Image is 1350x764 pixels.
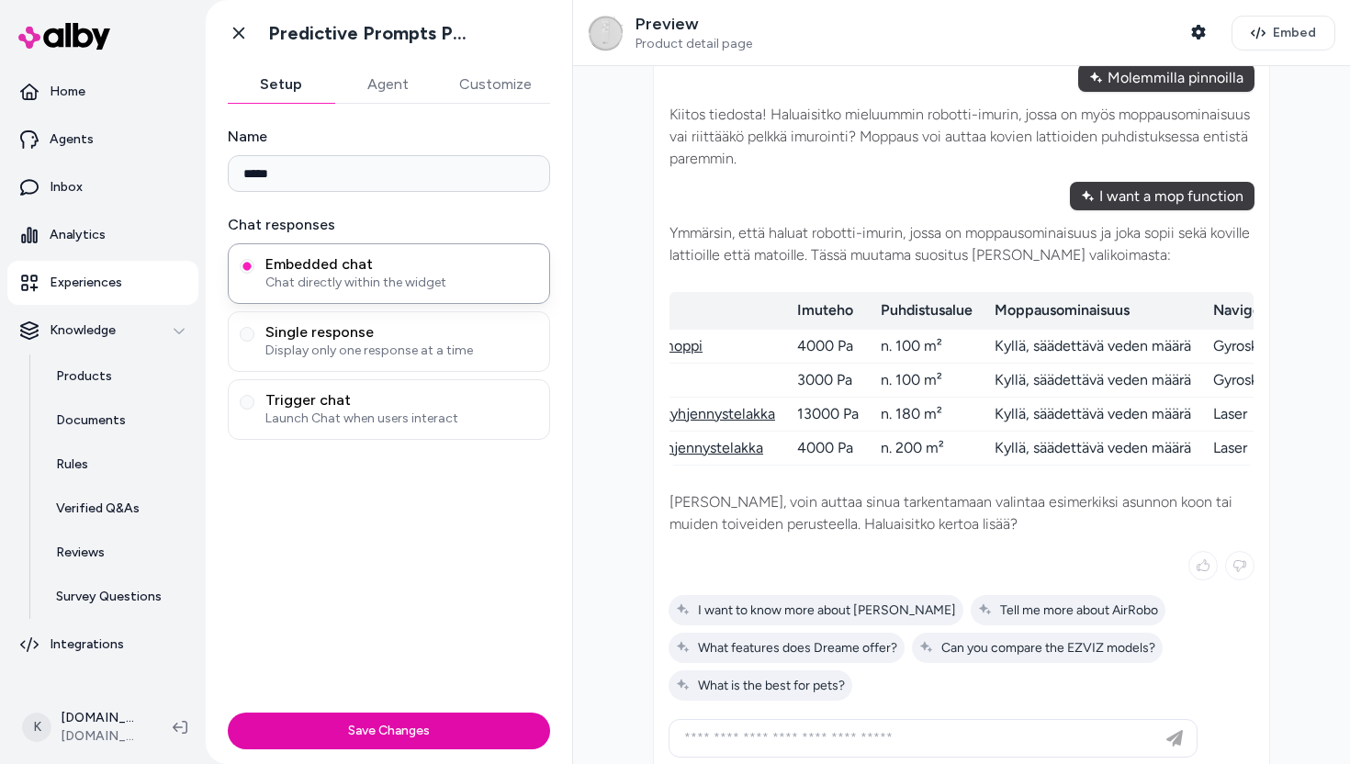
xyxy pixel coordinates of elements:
button: K[DOMAIN_NAME] Shopify[DOMAIN_NAME] [11,698,158,757]
a: Agents [7,118,198,162]
a: Survey Questions [38,575,198,619]
button: Save Changes [228,713,550,749]
p: Knowledge [50,321,116,340]
p: Survey Questions [56,588,162,606]
button: Agent [334,66,441,103]
button: Single responseDisplay only one response at a time [240,327,254,342]
span: Display only one response at a time [265,342,538,360]
p: Preview [636,14,752,35]
p: Home [50,83,85,101]
span: Embed [1273,24,1316,42]
p: Inbox [50,178,83,197]
h1: Predictive Prompts PDP [268,22,475,45]
button: Embedded chatChat directly within the widget [240,259,254,274]
p: Products [56,367,112,386]
button: Customize [441,66,550,103]
span: [DOMAIN_NAME] [61,727,143,746]
label: Name [228,126,550,148]
p: Experiences [50,274,122,292]
span: Launch Chat when users interact [265,410,538,428]
a: Rules [38,443,198,487]
button: Trigger chatLaunch Chat when users interact [240,395,254,410]
span: Single response [265,323,538,342]
span: Embedded chat [265,255,538,274]
a: Reviews [38,531,198,575]
a: Experiences [7,261,198,305]
p: Documents [56,411,126,430]
a: Products [38,354,198,399]
img: alby Logo [18,23,110,50]
p: [DOMAIN_NAME] Shopify [61,709,143,727]
button: Setup [228,66,334,103]
button: Knowledge [7,309,198,353]
p: Agents [50,130,94,149]
p: Integrations [50,635,124,654]
p: Verified Q&As [56,500,140,518]
a: Documents [38,399,198,443]
a: Inbox [7,165,198,209]
button: Embed [1232,16,1335,51]
img: EZVIZ RC3 robotti-imuri [588,15,624,51]
p: Reviews [56,544,105,562]
label: Chat responses [228,214,550,236]
a: Home [7,70,198,114]
a: Verified Q&As [38,487,198,531]
p: Rules [56,455,88,474]
span: Product detail page [636,36,752,52]
a: Integrations [7,623,198,667]
span: Chat directly within the widget [265,274,538,292]
p: Analytics [50,226,106,244]
a: Analytics [7,213,198,257]
span: Trigger chat [265,391,538,410]
span: K [22,713,51,742]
